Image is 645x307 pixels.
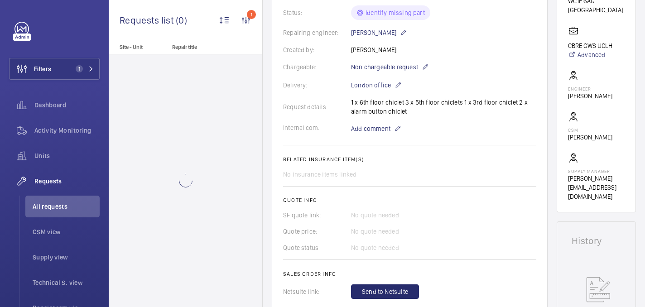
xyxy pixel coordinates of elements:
[33,253,100,262] span: Supply view
[172,44,232,50] p: Repair title
[283,271,536,277] h2: Sales order info
[351,124,390,133] span: Add comment
[33,202,100,211] span: All requests
[568,91,612,101] p: [PERSON_NAME]
[34,177,100,186] span: Requests
[568,174,625,201] p: [PERSON_NAME][EMAIL_ADDRESS][DOMAIN_NAME]
[568,41,612,50] p: CBRE GWS UCLH
[109,44,168,50] p: Site - Unit
[568,86,612,91] p: Engineer
[568,133,612,142] p: [PERSON_NAME]
[568,50,612,59] a: Advanced
[568,168,625,174] p: Supply manager
[568,127,612,133] p: CSM
[351,80,402,91] p: London office
[33,278,100,287] span: Technical S. view
[120,14,176,26] span: Requests list
[34,151,100,160] span: Units
[34,126,100,135] span: Activity Monitoring
[34,101,100,110] span: Dashboard
[362,287,408,296] span: Send to Netsuite
[283,197,536,203] h2: Quote info
[351,284,419,299] button: Send to Netsuite
[572,236,621,245] h1: History
[351,27,407,38] p: [PERSON_NAME]
[283,156,536,163] h2: Related insurance item(s)
[351,62,418,72] span: Non chargeable request
[33,227,100,236] span: CSM view
[9,58,100,80] button: Filters1
[34,64,51,73] span: Filters
[76,65,83,72] span: 1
